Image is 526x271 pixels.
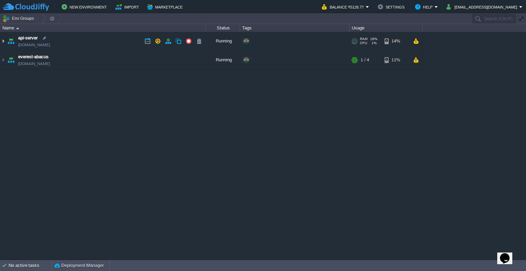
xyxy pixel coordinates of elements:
[361,51,369,69] div: 1 / 4
[62,3,109,11] button: New Environment
[9,260,51,271] div: No active tasks
[147,3,185,11] button: Marketplace
[206,32,240,50] div: Running
[322,3,366,11] button: Balance ₹5126.77
[385,32,407,50] div: 14%
[1,24,205,32] div: Name
[370,37,377,41] span: 16%
[350,24,422,32] div: Usage
[18,53,49,60] a: everest-abacus
[6,32,16,50] img: AMDAwAAAACH5BAEAAAAALAAAAAABAAEAAAICRAEAOw==
[240,24,349,32] div: Tags
[2,3,49,11] img: CloudJiffy
[497,244,519,264] iframe: chat widget
[18,35,38,41] a: api-server
[16,27,19,29] img: AMDAwAAAACH5BAEAAAAALAAAAAABAAEAAAICRAEAOw==
[18,41,50,48] a: [DOMAIN_NAME]
[2,14,36,23] button: Env Groups
[385,51,407,69] div: 11%
[6,51,16,69] img: AMDAwAAAACH5BAEAAAAALAAAAAABAAEAAAICRAEAOw==
[415,3,435,11] button: Help
[0,51,6,69] img: AMDAwAAAACH5BAEAAAAALAAAAAABAAEAAAICRAEAOw==
[360,37,367,41] span: RAM
[370,41,377,45] span: 1%
[378,3,406,11] button: Settings
[54,262,104,269] button: Deployment Manager
[115,3,141,11] button: Import
[447,3,519,11] button: [EMAIL_ADDRESS][DOMAIN_NAME]
[206,51,240,69] div: Running
[18,60,50,67] a: [DOMAIN_NAME]
[206,24,240,32] div: Status
[360,41,367,45] span: CPU
[0,32,6,50] img: AMDAwAAAACH5BAEAAAAALAAAAAABAAEAAAICRAEAOw==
